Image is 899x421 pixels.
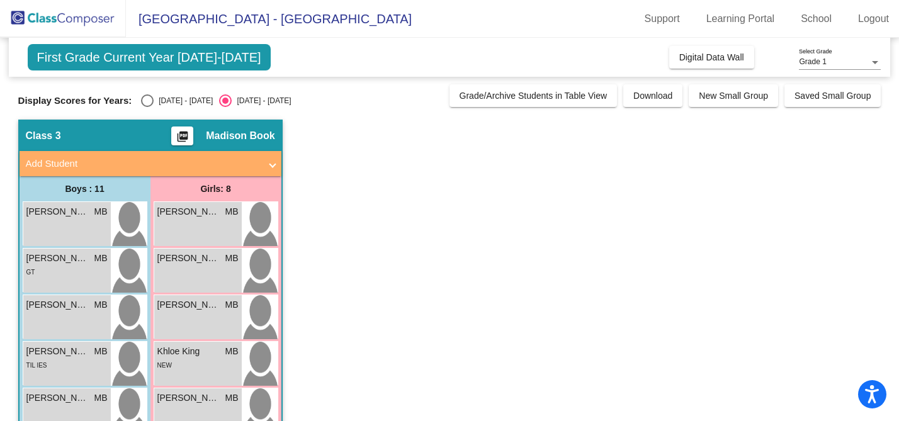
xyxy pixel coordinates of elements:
[689,84,778,107] button: New Small Group
[94,298,108,312] span: MB
[157,391,220,405] span: [PERSON_NAME]
[799,57,826,66] span: Grade 1
[28,44,271,70] span: First Grade Current Year [DATE]-[DATE]
[157,345,220,358] span: Khloe King
[635,9,690,29] a: Support
[141,94,291,107] mat-radio-group: Select an option
[232,95,291,106] div: [DATE] - [DATE]
[623,84,682,107] button: Download
[150,176,281,201] div: Girls: 8
[26,157,260,171] mat-panel-title: Add Student
[157,205,220,218] span: [PERSON_NAME]
[175,130,190,148] mat-icon: picture_as_pdf
[460,91,608,101] span: Grade/Archive Students in Table View
[126,9,412,29] span: [GEOGRAPHIC_DATA] - [GEOGRAPHIC_DATA]
[225,298,239,312] span: MB
[225,205,239,218] span: MB
[669,46,754,69] button: Digital Data Wall
[26,252,89,265] span: [PERSON_NAME] [PERSON_NAME]
[26,130,61,142] span: Class 3
[154,95,213,106] div: [DATE] - [DATE]
[94,252,108,265] span: MB
[171,126,193,145] button: Print Students Details
[157,298,220,312] span: [PERSON_NAME]
[679,52,744,62] span: Digital Data Wall
[26,345,89,358] span: [PERSON_NAME]
[696,9,785,29] a: Learning Portal
[20,176,150,201] div: Boys : 11
[206,130,274,142] span: Madison Book
[157,252,220,265] span: [PERSON_NAME]
[94,345,108,358] span: MB
[26,298,89,312] span: [PERSON_NAME]
[794,91,871,101] span: Saved Small Group
[633,91,672,101] span: Download
[449,84,618,107] button: Grade/Archive Students in Table View
[18,95,132,106] span: Display Scores for Years:
[225,345,239,358] span: MB
[26,391,89,405] span: [PERSON_NAME]
[26,205,89,218] span: [PERSON_NAME]
[848,9,899,29] a: Logout
[784,84,881,107] button: Saved Small Group
[225,252,239,265] span: MB
[225,391,239,405] span: MB
[699,91,768,101] span: New Small Group
[20,151,281,176] mat-expansion-panel-header: Add Student
[157,362,172,369] span: NEW
[791,9,842,29] a: School
[26,362,47,369] span: TIL IES
[94,391,108,405] span: MB
[26,269,35,276] span: GT
[94,205,108,218] span: MB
